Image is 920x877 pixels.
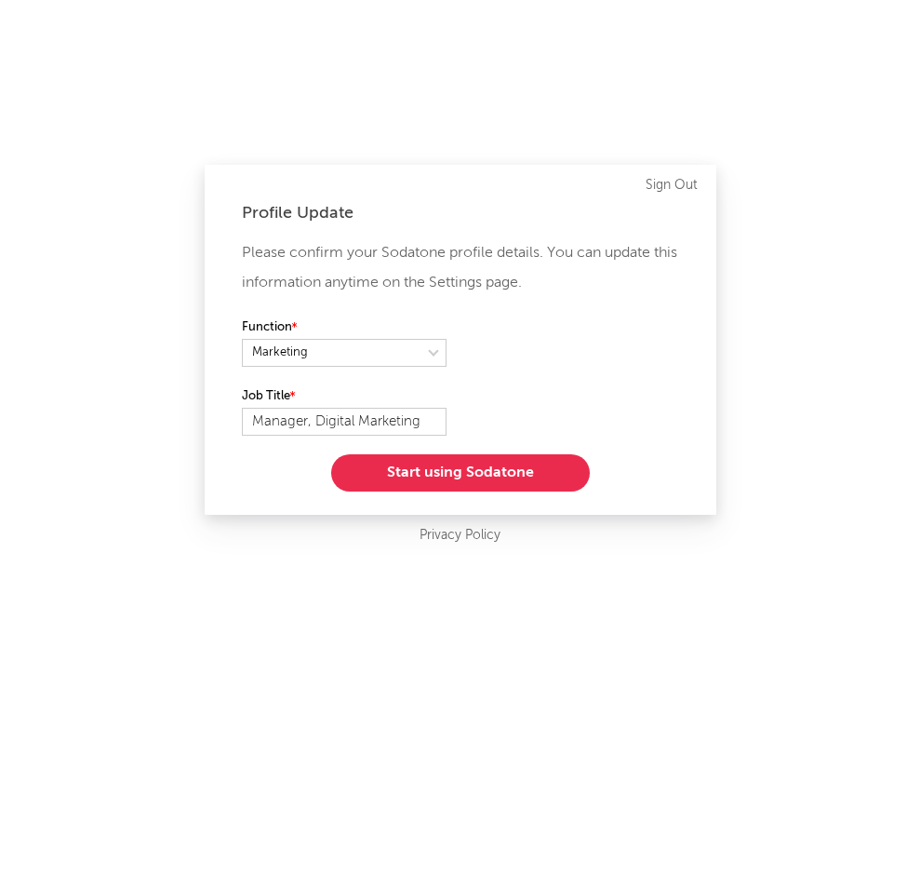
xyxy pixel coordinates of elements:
a: Privacy Policy [420,524,500,547]
div: Profile Update [242,202,679,224]
a: Sign Out [646,174,698,196]
button: Start using Sodatone [331,454,590,492]
label: Job Title [242,385,447,408]
label: Function [242,317,447,339]
p: Please confirm your Sodatone profile details. You can update this information anytime on the Sett... [242,238,679,298]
